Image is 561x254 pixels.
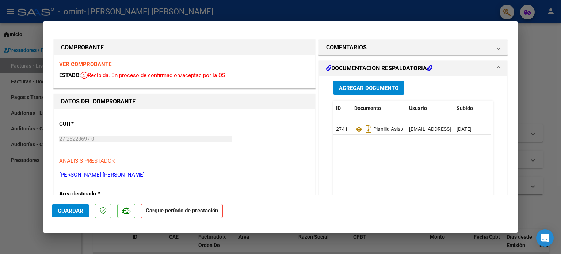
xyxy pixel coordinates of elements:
[457,105,473,111] span: Subido
[409,126,533,132] span: [EMAIL_ADDRESS][DOMAIN_NAME] - [PERSON_NAME]
[333,101,351,116] datatable-header-cell: ID
[454,101,490,116] datatable-header-cell: Subido
[333,81,404,95] button: Agregar Documento
[319,61,507,76] mat-expansion-panel-header: DOCUMENTACIÓN RESPALDATORIA
[406,101,454,116] datatable-header-cell: Usuario
[326,64,432,73] h1: DOCUMENTACIÓN RESPALDATORIA
[59,171,310,179] p: [PERSON_NAME] [PERSON_NAME]
[336,126,351,132] span: 27411
[59,72,81,79] span: ESTADO:
[61,44,104,51] strong: COMPROBANTE
[319,76,507,227] div: DOCUMENTACIÓN RESPALDATORIA
[81,72,227,79] span: Recibida. En proceso de confirmacion/aceptac por la OS.
[319,40,507,55] mat-expansion-panel-header: COMENTARIOS
[52,204,89,217] button: Guardar
[61,98,136,105] strong: DATOS DEL COMPROBANTE
[354,105,381,111] span: Documento
[354,126,414,132] span: Planilla Asistencia
[409,105,427,111] span: Usuario
[59,120,134,128] p: CUIT
[59,190,134,198] p: Area destinado *
[326,43,367,52] h1: COMENTARIOS
[58,208,83,214] span: Guardar
[59,158,115,164] span: ANALISIS PRESTADOR
[141,204,223,218] strong: Cargue período de prestación
[457,126,472,132] span: [DATE]
[59,61,111,68] a: VER COMPROBANTE
[339,85,398,91] span: Agregar Documento
[490,101,527,116] datatable-header-cell: Acción
[333,192,493,211] div: 1 total
[536,229,554,247] div: Open Intercom Messenger
[336,105,341,111] span: ID
[364,123,373,135] i: Descargar documento
[351,101,406,116] datatable-header-cell: Documento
